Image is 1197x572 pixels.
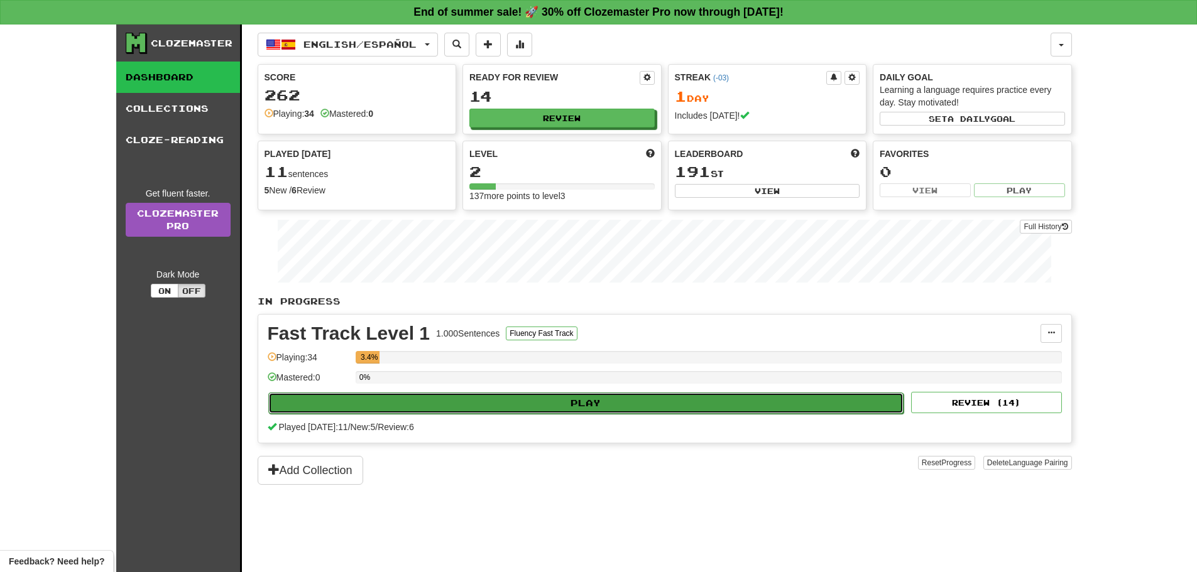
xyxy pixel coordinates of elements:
button: Seta dailygoal [880,112,1065,126]
div: Learning a language requires practice every day. Stay motivated! [880,84,1065,109]
span: English / Español [303,39,417,50]
button: Off [178,284,205,298]
span: Open feedback widget [9,555,104,568]
button: More stats [507,33,532,57]
strong: End of summer sale! 🚀 30% off Clozemaster Pro now through [DATE]! [413,6,784,18]
div: Includes [DATE]! [675,109,860,122]
button: Play [268,392,904,414]
button: English/Español [258,33,438,57]
span: 191 [675,163,711,180]
div: 0 [880,164,1065,180]
button: Search sentences [444,33,469,57]
strong: 0 [368,109,373,119]
button: Review [469,109,655,127]
div: Streak [675,71,827,84]
button: Full History [1020,220,1071,234]
div: Clozemaster [151,37,232,50]
div: Score [265,71,450,84]
button: Add sentence to collection [476,33,501,57]
div: Playing: [265,107,314,120]
div: Fast Track Level 1 [268,324,430,343]
div: 3.4% [359,351,380,364]
span: 11 [265,163,288,180]
div: 14 [469,89,655,104]
span: New: 5 [351,422,376,432]
a: ClozemasterPro [126,203,231,237]
a: Collections [116,93,240,124]
div: Daily Goal [880,71,1065,84]
div: Favorites [880,148,1065,160]
button: Add Collection [258,456,363,485]
div: Day [675,89,860,105]
div: New / Review [265,184,450,197]
span: Score more points to level up [646,148,655,160]
div: Mastered: [320,107,373,120]
span: 1 [675,87,687,105]
p: In Progress [258,295,1072,308]
button: View [675,184,860,198]
button: Review (14) [911,392,1062,413]
span: Review: 6 [378,422,414,432]
button: Play [974,183,1065,197]
a: Dashboard [116,62,240,93]
strong: 6 [292,185,297,195]
div: Playing: 34 [268,351,349,372]
strong: 5 [265,185,270,195]
span: Progress [941,458,971,467]
div: Get fluent faster. [126,187,231,200]
span: This week in points, UTC [851,148,860,160]
span: Played [DATE] [265,148,331,160]
span: Level [469,148,498,160]
div: 262 [265,87,450,103]
a: (-03) [713,73,729,82]
div: Dark Mode [126,268,231,281]
button: Fluency Fast Track [506,326,577,340]
span: Language Pairing [1008,458,1068,467]
div: 1.000 Sentences [436,327,500,340]
span: / [348,422,351,432]
div: Ready for Review [469,71,640,84]
button: On [151,284,178,298]
strong: 34 [304,109,314,119]
div: sentences [265,164,450,180]
button: DeleteLanguage Pairing [983,456,1072,470]
div: Mastered: 0 [268,371,349,392]
button: View [880,183,971,197]
span: Leaderboard [675,148,743,160]
div: st [675,164,860,180]
span: / [375,422,378,432]
div: 2 [469,164,655,180]
span: a daily [948,114,990,123]
a: Cloze-Reading [116,124,240,156]
button: ResetProgress [918,456,975,470]
span: Played [DATE]: 11 [278,422,347,432]
div: 137 more points to level 3 [469,190,655,202]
